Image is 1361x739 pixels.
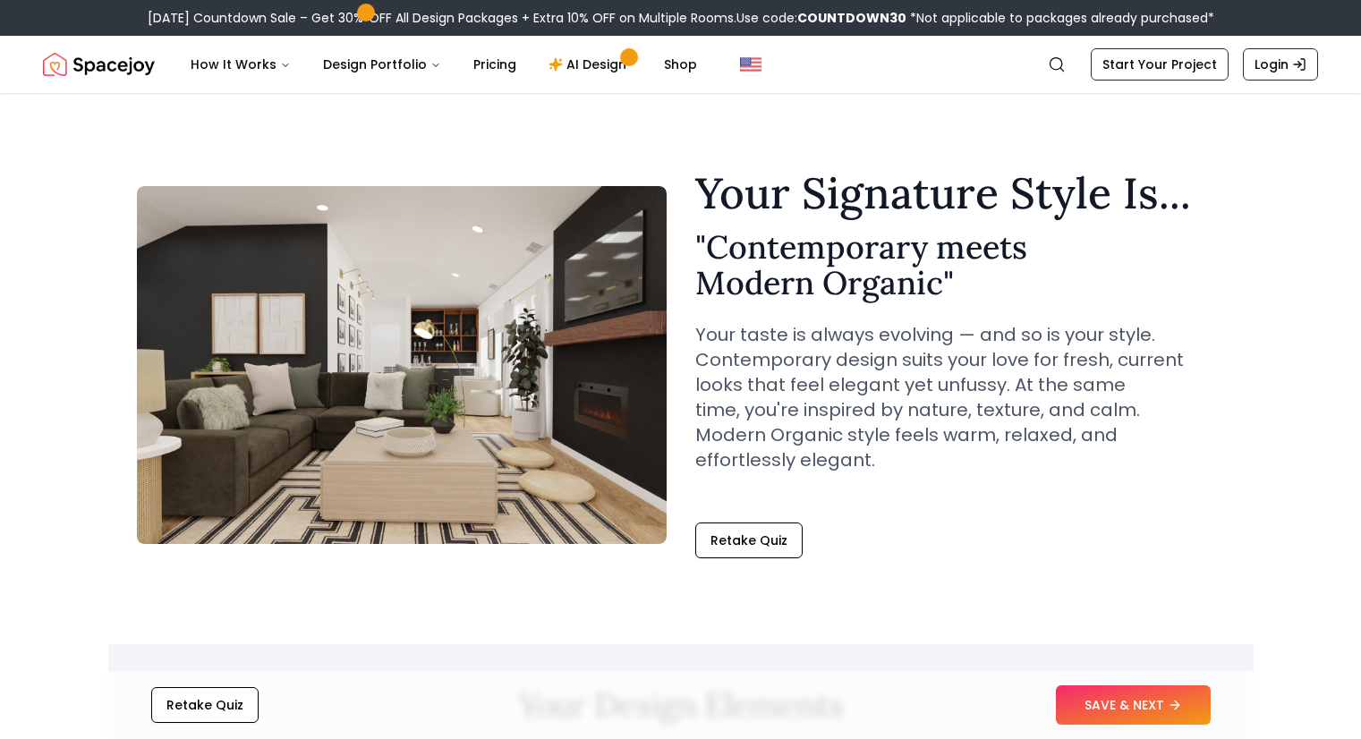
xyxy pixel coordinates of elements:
a: Shop [650,47,711,82]
img: United States [740,54,761,75]
img: Spacejoy Logo [43,47,155,82]
div: [DATE] Countdown Sale – Get 30% OFF All Design Packages + Extra 10% OFF on Multiple Rooms. [148,9,1214,27]
h1: Your Signature Style Is... [695,172,1225,215]
span: *Not applicable to packages already purchased* [906,9,1214,27]
button: Retake Quiz [695,522,803,558]
button: How It Works [176,47,305,82]
nav: Main [176,47,711,82]
a: Start Your Project [1091,48,1229,81]
a: Pricing [459,47,531,82]
span: Use code: [736,9,906,27]
img: Contemporary meets Modern Organic Style Example [137,186,667,544]
button: Design Portfolio [309,47,455,82]
nav: Global [43,36,1318,93]
button: SAVE & NEXT [1056,685,1211,725]
b: COUNTDOWN30 [797,9,906,27]
a: Spacejoy [43,47,155,82]
p: Your taste is always evolving — and so is your style. Contemporary design suits your love for fre... [695,322,1225,472]
a: Login [1243,48,1318,81]
button: Retake Quiz [151,687,259,723]
h2: " Contemporary meets Modern Organic " [695,229,1225,301]
a: AI Design [534,47,646,82]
